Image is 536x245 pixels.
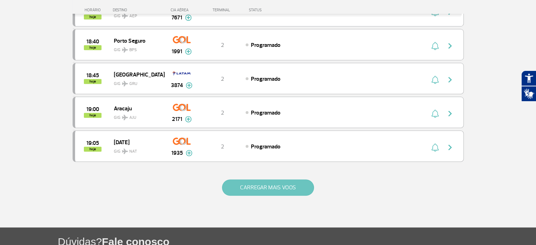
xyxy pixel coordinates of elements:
[221,42,224,49] span: 2
[186,150,192,156] img: mais-info-painel-voo.svg
[164,8,199,12] div: CIA AÉREA
[84,147,101,152] span: hoje
[171,81,183,90] span: 3874
[122,148,128,154] img: destiny_airplane.svg
[221,75,224,82] span: 2
[431,75,439,84] img: sino-painel-voo.svg
[114,36,159,45] span: Porto Seguro
[431,42,439,50] img: sino-painel-voo.svg
[222,179,314,196] button: CARREGAR MAIS VOOS
[113,8,164,12] div: DESTINO
[446,109,454,118] img: seta-direita-painel-voo.svg
[86,107,99,112] span: 2025-10-01 19:00:00
[84,79,101,84] span: hoje
[114,77,159,87] span: GIG
[122,115,128,120] img: destiny_airplane.svg
[446,75,454,84] img: seta-direita-painel-voo.svg
[185,14,192,21] img: mais-info-painel-voo.svg
[84,45,101,50] span: hoje
[431,109,439,118] img: sino-painel-voo.svg
[251,75,281,82] span: Programado
[251,143,281,150] span: Programado
[122,47,128,53] img: destiny_airplane.svg
[446,143,454,152] img: seta-direita-painel-voo.svg
[251,109,281,116] span: Programado
[185,48,192,55] img: mais-info-painel-voo.svg
[129,47,137,53] span: BPS
[221,143,224,150] span: 2
[86,39,99,44] span: 2025-10-01 18:40:00
[172,115,182,123] span: 2171
[245,8,303,12] div: STATUS
[431,143,439,152] img: sino-painel-voo.svg
[114,111,159,121] span: GIG
[199,8,245,12] div: TERMINAL
[114,104,159,113] span: Aracaju
[129,81,137,87] span: GRU
[114,43,159,53] span: GIG
[521,86,536,102] button: Abrir tradutor de língua de sinais.
[75,8,113,12] div: HORÁRIO
[521,71,536,102] div: Plugin de acessibilidade da Hand Talk.
[122,81,128,86] img: destiny_airplane.svg
[86,73,99,78] span: 2025-10-01 18:45:00
[446,42,454,50] img: seta-direita-painel-voo.svg
[172,47,182,56] span: 1991
[129,148,137,155] span: NAT
[129,115,136,121] span: AJU
[251,42,281,49] span: Programado
[186,82,192,88] img: mais-info-painel-voo.svg
[172,13,182,22] span: 7671
[114,145,159,155] span: GIG
[114,70,159,79] span: [GEOGRAPHIC_DATA]
[521,71,536,86] button: Abrir recursos assistivos.
[221,109,224,116] span: 2
[84,113,101,118] span: hoje
[171,149,183,157] span: 1935
[114,137,159,147] span: [DATE]
[86,141,99,146] span: 2025-10-01 19:05:00
[185,116,192,122] img: mais-info-painel-voo.svg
